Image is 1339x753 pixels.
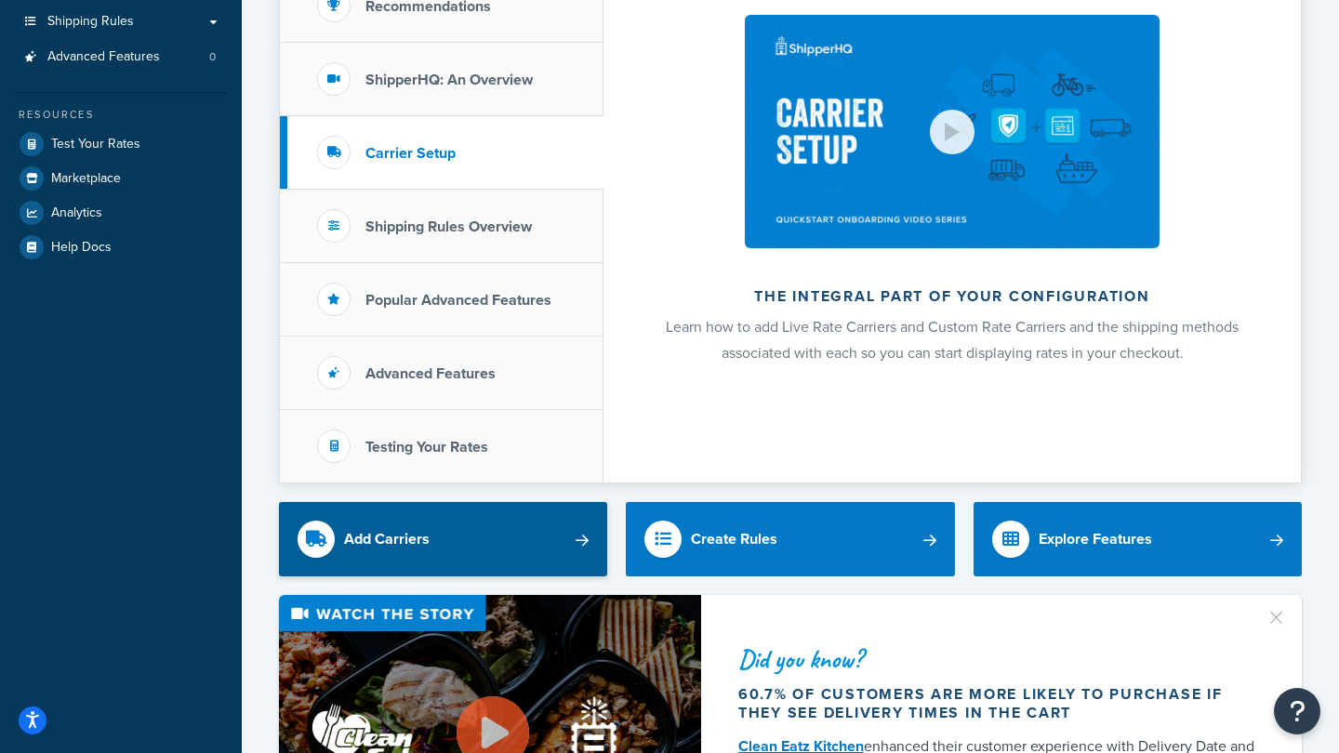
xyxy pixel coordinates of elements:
[738,685,1257,722] div: 60.7% of customers are more likely to purchase if they see delivery times in the cart
[279,502,607,576] a: Add Carriers
[14,40,228,74] a: Advanced Features0
[209,49,216,65] span: 0
[1039,526,1152,552] div: Explore Features
[365,365,496,382] h3: Advanced Features
[47,14,134,30] span: Shipping Rules
[666,316,1239,363] span: Learn how to add Live Rate Carriers and Custom Rate Carriers and the shipping methods associated ...
[14,231,228,264] a: Help Docs
[14,162,228,195] a: Marketplace
[14,127,228,161] a: Test Your Rates
[365,218,532,235] h3: Shipping Rules Overview
[14,40,228,74] li: Advanced Features
[51,205,102,221] span: Analytics
[365,439,488,456] h3: Testing Your Rates
[738,646,1257,672] div: Did you know?
[365,292,551,309] h3: Popular Advanced Features
[51,171,121,187] span: Marketplace
[653,288,1252,305] h2: The integral part of your configuration
[691,526,777,552] div: Create Rules
[745,15,1160,248] img: The integral part of your configuration
[626,502,954,576] a: Create Rules
[51,137,140,152] span: Test Your Rates
[1274,688,1320,734] button: Open Resource Center
[365,145,456,162] h3: Carrier Setup
[344,526,430,552] div: Add Carriers
[14,5,228,39] a: Shipping Rules
[14,196,228,230] a: Analytics
[51,240,112,256] span: Help Docs
[14,107,228,123] div: Resources
[974,502,1302,576] a: Explore Features
[47,49,160,65] span: Advanced Features
[365,72,533,88] h3: ShipperHQ: An Overview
